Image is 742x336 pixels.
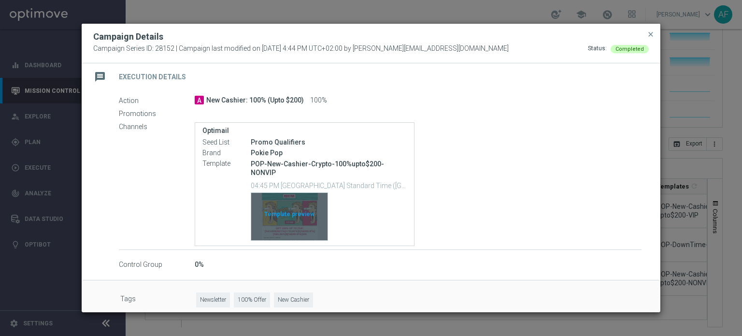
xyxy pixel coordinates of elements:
[615,46,644,52] span: Completed
[202,127,407,135] label: Optimail
[251,180,407,190] p: 04:45 PM [GEOGRAPHIC_DATA] Standard Time ([GEOGRAPHIC_DATA]) (UTC +02:00)
[611,44,649,52] colored-tag: Completed
[206,96,304,105] span: New Cashier: 100% (Upto $200)
[119,261,195,269] label: Control Group
[91,68,109,86] i: message
[310,96,327,105] span: 100%
[119,109,195,118] label: Promotions
[202,149,251,158] label: Brand
[93,44,509,53] span: Campaign Series ID: 28152 | Campaign last modified on [DATE] 4:44 PM UTC+02:00 by [PERSON_NAME][E...
[251,192,328,241] button: Template preview
[251,193,328,240] div: Template preview
[202,138,251,147] label: Seed List
[119,96,195,105] label: Action
[93,31,163,43] h2: Campaign Details
[234,292,270,307] span: 100% Offer
[274,292,313,307] span: New Cashier
[119,73,186,82] h2: Execution Details
[120,292,196,307] label: Tags
[195,260,642,269] div: 0%
[195,96,204,104] span: A
[251,148,407,158] div: Pokie Pop
[251,160,407,177] p: POP-New-Cashier-Crypto-100%upto$200-NONVIP
[196,292,230,307] span: Newsletter
[202,160,251,168] label: Template
[119,122,195,131] label: Channels
[647,30,655,38] span: close
[588,44,607,53] div: Status:
[251,137,407,147] div: Promo Qualifiers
